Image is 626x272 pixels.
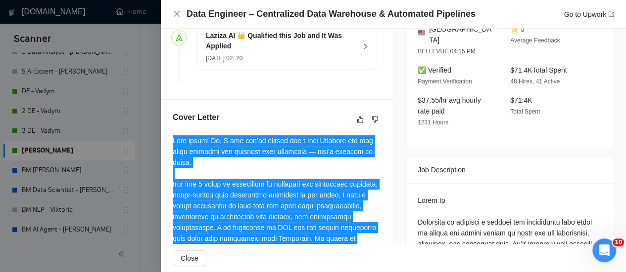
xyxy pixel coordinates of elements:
h5: Laziza AI 👑 Qualified this Job and It Was Applied [206,31,357,51]
span: dislike [372,116,379,123]
span: close [173,10,181,18]
span: Total Spent [510,108,540,115]
button: dislike [369,114,381,125]
span: 1231 Hours [418,119,448,126]
span: export [608,11,614,17]
span: Average Feedback [510,37,560,44]
button: like [354,114,366,125]
span: 48 Hires, 41 Active [510,78,560,85]
button: Close [173,10,181,18]
span: $71.4K [510,96,532,104]
h4: Data Engineer – Centralized Data Warehouse & Automated Pipelines [187,8,476,20]
span: BELLEVUE 04:15 PM [418,48,476,55]
button: Close [173,250,206,266]
div: Job Description [418,156,602,183]
a: Go to Upworkexport [564,10,614,18]
span: Close [181,253,198,264]
span: [GEOGRAPHIC_DATA] [429,24,494,45]
span: $71.4K Total Spent [510,66,567,74]
span: $37.55/hr avg hourly rate paid [418,96,481,115]
span: [DATE] 02: 20 [206,55,242,62]
span: like [357,116,364,123]
span: right [363,43,369,49]
img: 🇺🇸 [418,29,425,36]
span: 10 [613,238,624,246]
span: Payment Verification [418,78,472,85]
span: send [176,34,183,41]
span: ⭐ 5 [510,25,525,33]
iframe: Intercom live chat [592,238,616,262]
h5: Cover Letter [173,112,219,123]
span: ✅ Verified [418,66,451,74]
